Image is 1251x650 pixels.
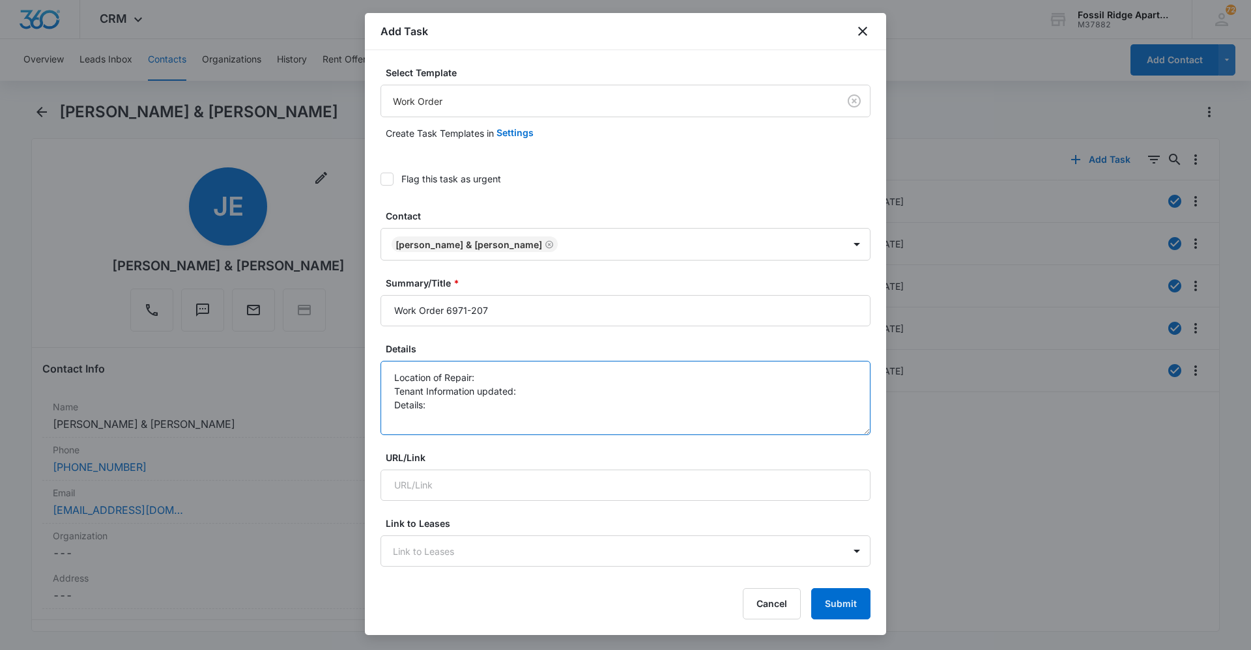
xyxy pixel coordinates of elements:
[381,470,870,501] input: URL/Link
[386,66,876,79] label: Select Template
[386,276,876,290] label: Summary/Title
[844,91,865,111] button: Clear
[386,572,870,586] p: Begin typing to search for projects to link to this task (optional).
[386,342,876,356] label: Details
[386,516,876,530] label: Link to Leases
[496,117,534,148] button: Settings
[855,23,870,39] button: close
[381,295,870,326] input: Summary/Title
[386,209,876,223] label: Contact
[386,126,494,140] p: Create Task Templates in
[381,23,428,39] h1: Add Task
[401,172,501,186] div: Flag this task as urgent
[743,588,801,619] button: Cancel
[542,240,554,249] div: Remove Jean Eckert & William Armstrong
[381,361,870,435] textarea: Location of Repair: Tenant Information updated: Details:
[395,239,542,250] div: [PERSON_NAME] & [PERSON_NAME]
[811,588,870,619] button: Submit
[386,451,876,464] label: URL/Link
